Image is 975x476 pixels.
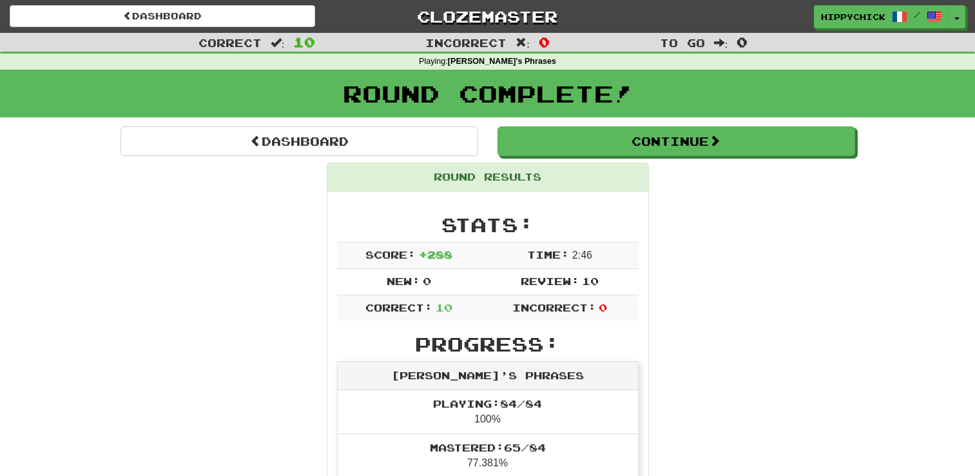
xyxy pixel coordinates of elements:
[293,34,315,50] span: 10
[338,390,638,434] li: 100%
[914,10,920,19] span: /
[737,34,748,50] span: 0
[660,36,705,49] span: To go
[271,37,285,48] span: :
[425,36,507,49] span: Incorrect
[387,275,420,287] span: New:
[497,126,855,156] button: Continue
[10,5,315,27] a: Dashboard
[337,214,639,235] h2: Stats:
[365,301,432,313] span: Correct:
[436,301,452,313] span: 10
[430,441,546,453] span: Mastered: 65 / 84
[121,126,478,156] a: Dashboard
[338,362,638,390] div: [PERSON_NAME]'s Phrases
[5,81,970,106] h1: Round Complete!
[419,248,452,261] span: + 288
[512,301,596,313] span: Incorrect:
[423,275,431,287] span: 0
[365,248,416,261] span: Score:
[327,163,648,192] div: Round Results
[821,11,885,23] span: HippyChick
[599,301,607,313] span: 0
[582,275,599,287] span: 10
[516,37,530,48] span: :
[527,248,569,261] span: Time:
[814,5,949,28] a: HippyChick /
[198,36,262,49] span: Correct
[521,275,579,287] span: Review:
[334,5,640,28] a: Clozemaster
[714,37,728,48] span: :
[337,333,639,355] h2: Progress:
[572,250,592,261] span: 2 : 46
[448,57,556,66] strong: [PERSON_NAME]'s Phrases
[539,34,550,50] span: 0
[433,397,542,410] span: Playing: 84 / 84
